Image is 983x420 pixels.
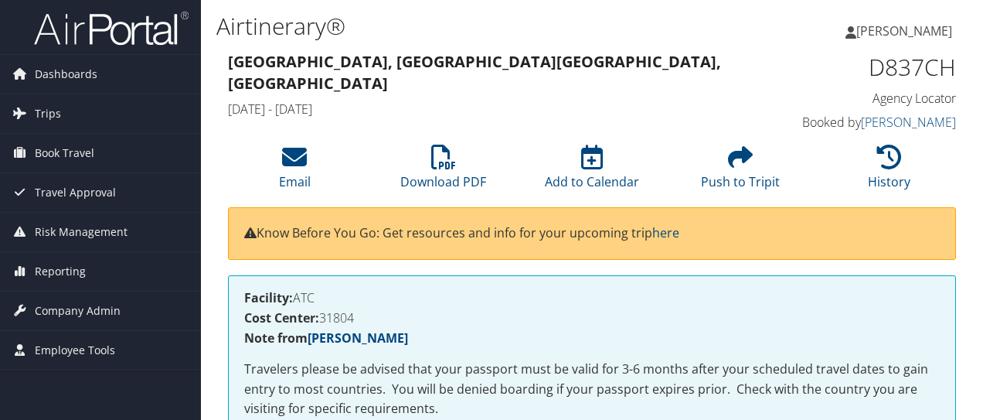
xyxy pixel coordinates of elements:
[228,101,768,118] h4: [DATE] - [DATE]
[35,55,97,94] span: Dashboards
[244,360,940,419] p: Travelers please be advised that your passport must be valid for 3-6 months after your scheduled ...
[35,331,115,370] span: Employee Tools
[868,153,910,190] a: History
[791,90,956,107] h4: Agency Locator
[701,153,780,190] a: Push to Tripit
[244,289,293,306] strong: Facility:
[244,309,319,326] strong: Cost Center:
[845,8,968,54] a: [PERSON_NAME]
[861,114,956,131] a: [PERSON_NAME]
[856,22,952,39] span: [PERSON_NAME]
[35,213,128,251] span: Risk Management
[244,330,408,347] strong: Note from
[244,312,940,324] h4: 31804
[35,252,86,291] span: Reporting
[35,134,94,172] span: Book Travel
[35,292,121,330] span: Company Admin
[216,10,717,43] h1: Airtinerary®
[545,153,639,190] a: Add to Calendar
[791,114,956,131] h4: Booked by
[279,153,311,190] a: Email
[35,94,61,133] span: Trips
[400,153,486,190] a: Download PDF
[228,51,721,94] strong: [GEOGRAPHIC_DATA], [GEOGRAPHIC_DATA] [GEOGRAPHIC_DATA], [GEOGRAPHIC_DATA]
[34,10,189,46] img: airportal-logo.png
[791,51,956,84] h1: D837CH
[652,224,679,241] a: here
[308,330,408,347] a: [PERSON_NAME]
[244,292,940,304] h4: ATC
[244,224,940,244] p: Know Before You Go: Get resources and info for your upcoming trip
[35,173,116,212] span: Travel Approval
